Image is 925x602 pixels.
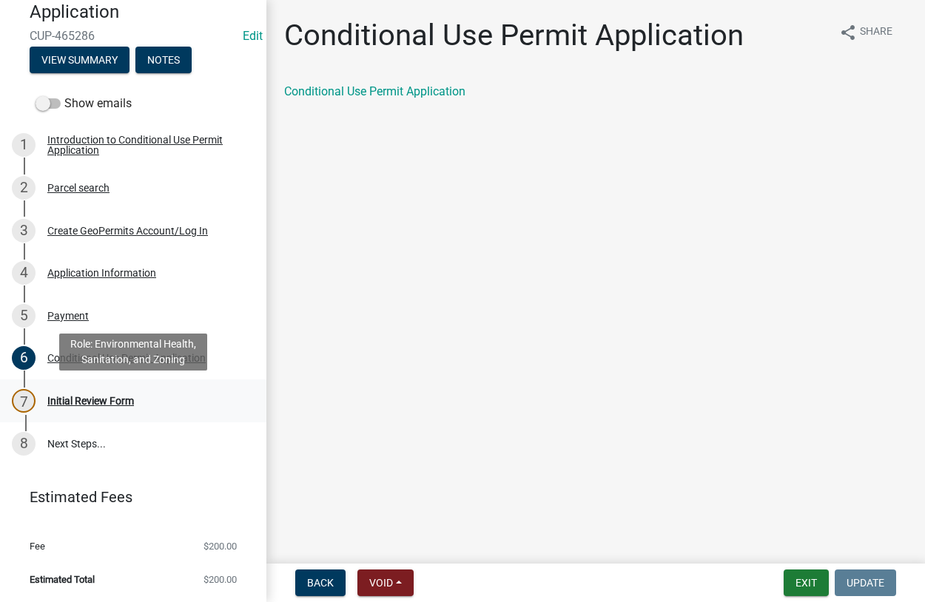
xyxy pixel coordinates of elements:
button: Notes [135,47,192,73]
div: Introduction to Conditional Use Permit Application [47,135,243,155]
button: Exit [784,569,829,596]
button: shareShare [827,18,904,47]
span: Estimated Total [30,575,95,584]
span: Fee [30,541,45,551]
span: Share [860,24,892,41]
div: 3 [12,219,36,243]
div: Role: Environmental Health, Sanitation, and Zoning [59,334,207,371]
div: 1 [12,133,36,157]
div: 6 [12,346,36,370]
span: $200.00 [203,541,237,551]
span: Back [307,577,334,589]
div: 2 [12,176,36,200]
div: Create GeoPermits Account/Log In [47,226,208,236]
wm-modal-confirm: Notes [135,55,192,67]
div: Conditional Use Permit Application [47,353,206,363]
h1: Conditional Use Permit Application [284,18,744,53]
div: Parcel search [47,183,110,193]
a: Edit [243,29,263,43]
div: 5 [12,304,36,328]
div: Payment [47,311,89,321]
wm-modal-confirm: Edit Application Number [243,29,263,43]
button: Void [357,569,414,596]
div: Application Information [47,268,156,278]
div: Initial Review Form [47,396,134,406]
span: Void [369,577,393,589]
button: Back [295,569,346,596]
span: $200.00 [203,575,237,584]
div: 7 [12,389,36,413]
i: share [839,24,857,41]
button: View Summary [30,47,129,73]
button: Update [835,569,896,596]
span: CUP-465286 [30,29,237,43]
wm-modal-confirm: Summary [30,55,129,67]
div: 8 [12,432,36,456]
div: 4 [12,261,36,285]
a: Conditional Use Permit Application [284,84,465,98]
span: Update [847,577,884,589]
label: Show emails [36,95,132,112]
a: Estimated Fees [12,482,243,512]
